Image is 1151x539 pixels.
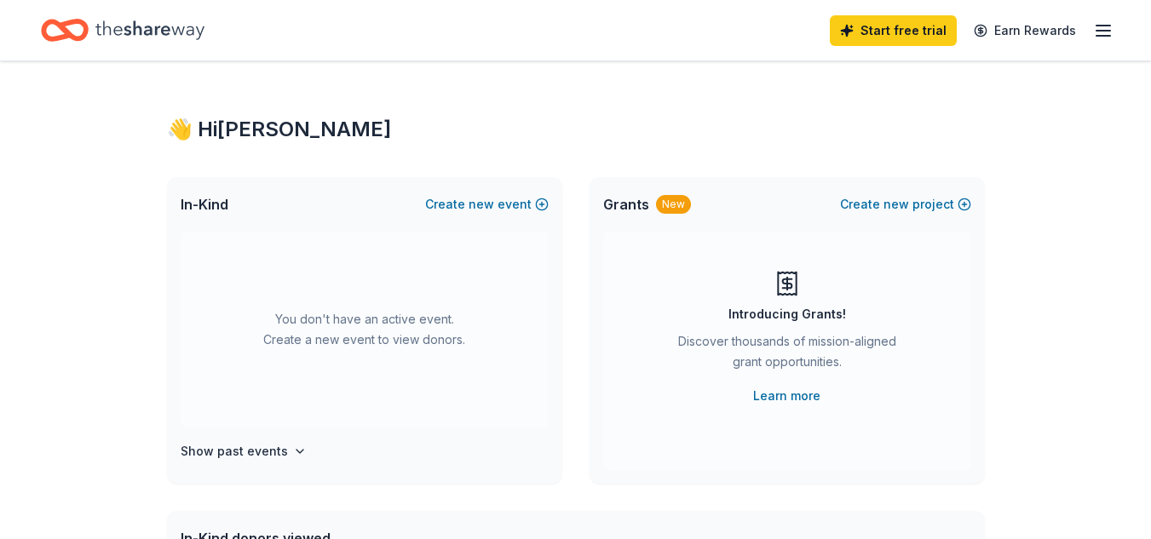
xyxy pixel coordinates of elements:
[883,194,909,215] span: new
[181,232,549,427] div: You don't have an active event. Create a new event to view donors.
[656,195,691,214] div: New
[840,194,971,215] button: Createnewproject
[671,331,903,379] div: Discover thousands of mission-aligned grant opportunities.
[167,116,985,143] div: 👋 Hi [PERSON_NAME]
[753,386,820,406] a: Learn more
[964,15,1086,46] a: Earn Rewards
[181,441,288,462] h4: Show past events
[425,194,549,215] button: Createnewevent
[41,10,204,50] a: Home
[181,194,228,215] span: In-Kind
[469,194,494,215] span: new
[830,15,957,46] a: Start free trial
[728,304,846,324] div: Introducing Grants!
[181,441,307,462] button: Show past events
[603,194,649,215] span: Grants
